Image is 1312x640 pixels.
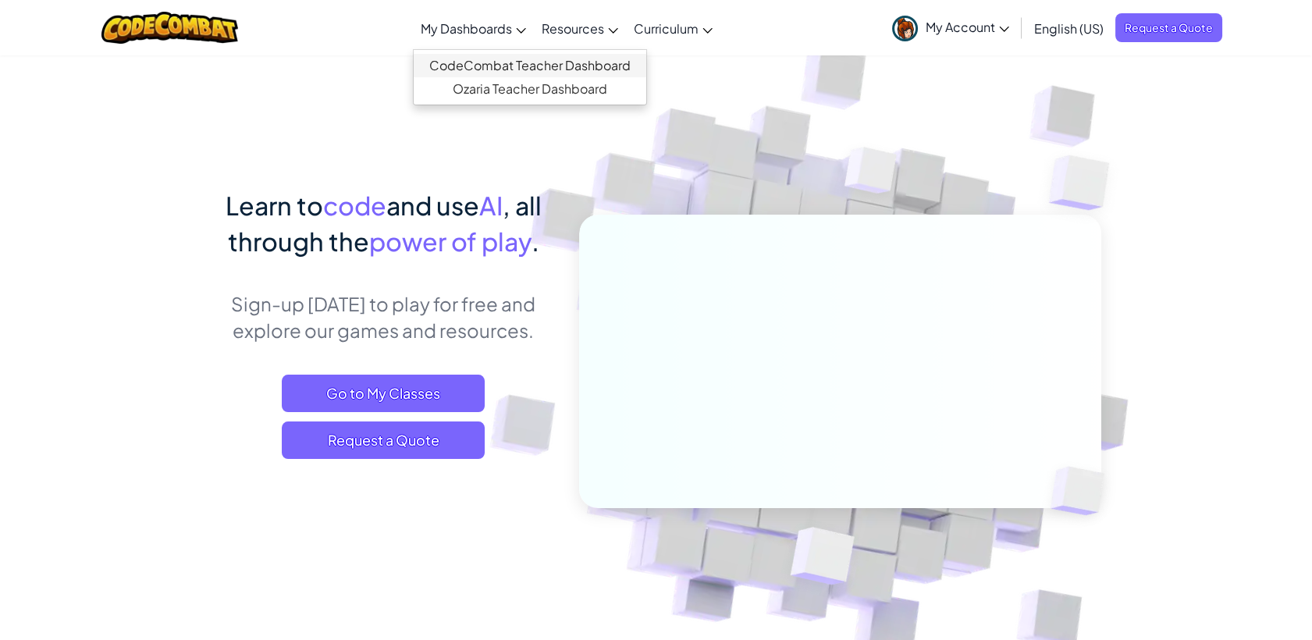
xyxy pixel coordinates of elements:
p: Sign-up [DATE] to play for free and explore our games and resources. [212,290,556,343]
img: avatar [892,16,918,41]
img: CodeCombat logo [101,12,238,44]
span: and use [386,190,479,221]
a: My Account [884,3,1017,52]
a: Request a Quote [282,421,485,459]
a: Ozaria Teacher Dashboard [414,77,646,101]
span: code [323,190,386,221]
span: Resources [542,20,604,37]
a: Resources [534,7,626,49]
a: Request a Quote [1115,13,1222,42]
a: My Dashboards [413,7,534,49]
span: My Dashboards [421,20,512,37]
img: Overlap cubes [815,116,927,233]
a: Go to My Classes [282,375,485,412]
img: Overlap cubes [752,494,891,624]
a: CodeCombat Teacher Dashboard [414,54,646,77]
span: . [532,226,539,257]
span: My Account [926,19,1009,35]
span: Curriculum [634,20,699,37]
span: English (US) [1034,20,1104,37]
img: Overlap cubes [1024,434,1141,548]
span: Learn to [226,190,323,221]
span: AI [479,190,503,221]
span: power of play [369,226,532,257]
a: Curriculum [626,7,720,49]
img: Overlap cubes [1018,117,1153,249]
a: English (US) [1026,7,1111,49]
